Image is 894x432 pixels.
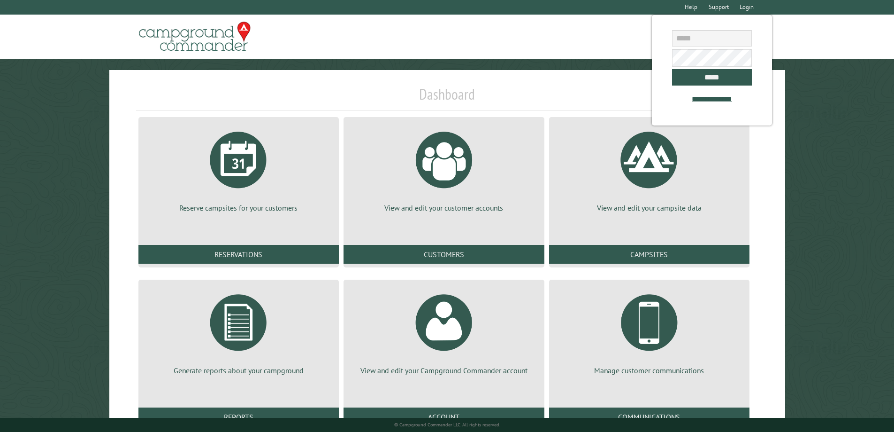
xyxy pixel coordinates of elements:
[150,287,328,376] a: Generate reports about your campground
[355,365,533,376] p: View and edit your Campground Commander account
[136,85,758,111] h1: Dashboard
[138,408,339,426] a: Reports
[560,365,738,376] p: Manage customer communications
[150,203,328,213] p: Reserve campsites for your customers
[150,365,328,376] p: Generate reports about your campground
[549,245,749,264] a: Campsites
[136,18,253,55] img: Campground Commander
[549,408,749,426] a: Communications
[355,287,533,376] a: View and edit your Campground Commander account
[138,245,339,264] a: Reservations
[560,203,738,213] p: View and edit your campsite data
[355,203,533,213] p: View and edit your customer accounts
[344,245,544,264] a: Customers
[394,422,500,428] small: © Campground Commander LLC. All rights reserved.
[560,287,738,376] a: Manage customer communications
[344,408,544,426] a: Account
[560,125,738,213] a: View and edit your campsite data
[150,125,328,213] a: Reserve campsites for your customers
[355,125,533,213] a: View and edit your customer accounts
